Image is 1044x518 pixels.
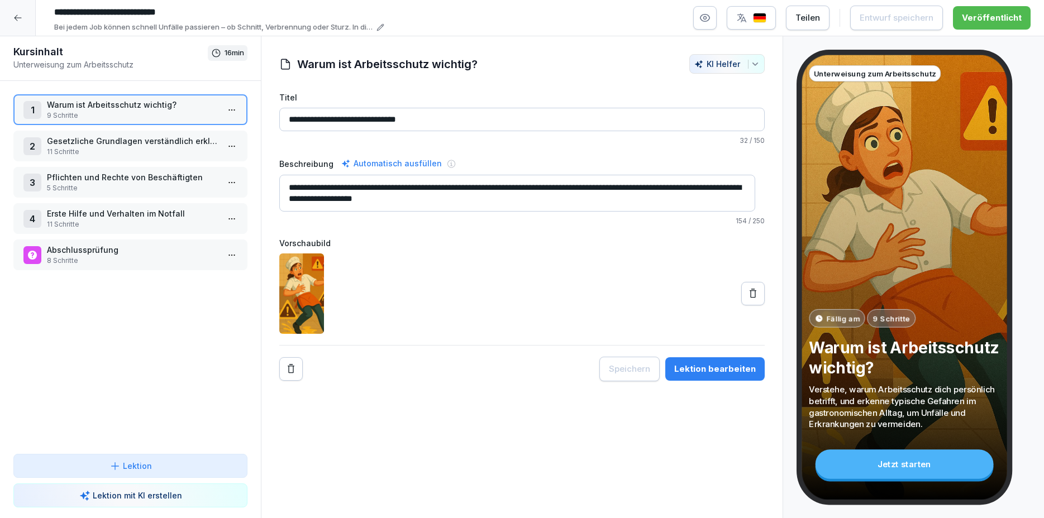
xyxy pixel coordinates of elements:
[13,454,247,478] button: Lektion
[953,6,1031,30] button: Veröffentlicht
[123,460,152,472] p: Lektion
[689,54,765,74] button: KI Helfer
[47,147,218,157] p: 11 Schritte
[860,12,933,24] div: Entwurf speichern
[297,56,478,73] h1: Warum ist Arbeitsschutz wichtig?
[47,208,218,219] p: Erste Hilfe und Verhalten im Notfall
[47,244,218,256] p: Abschlussprüfung
[47,99,218,111] p: Warum ist Arbeitsschutz wichtig?
[279,357,303,381] button: Remove
[13,203,247,234] div: 4Erste Hilfe und Verhalten im Notfall11 Schritte
[47,219,218,229] p: 11 Schritte
[279,237,765,249] label: Vorschaubild
[47,256,218,266] p: 8 Schritte
[740,136,748,145] span: 32
[13,239,247,270] div: Abschlussprüfung8 Schritte
[599,357,660,381] button: Speichern
[47,171,218,183] p: Pflichten und Rechte von Beschäftigten
[674,363,756,375] div: Lektion bearbeiten
[850,6,943,30] button: Entwurf speichern
[339,157,444,170] div: Automatisch ausfüllen
[814,68,936,79] p: Unterweisung zum Arbeitsschutz
[809,338,999,377] p: Warum ist Arbeitsschutz wichtig?
[47,183,218,193] p: 5 Schritte
[795,12,820,24] div: Teilen
[47,111,218,121] p: 9 Schritte
[279,92,765,103] label: Titel
[609,363,650,375] div: Speichern
[13,59,208,70] p: Unterweisung zum Arbeitsschutz
[23,101,41,119] div: 1
[23,210,41,228] div: 4
[23,137,41,155] div: 2
[694,59,760,69] div: KI Helfer
[47,135,218,147] p: Gesetzliche Grundlagen verständlich erklärt
[13,483,247,507] button: Lektion mit KI erstellen
[665,357,765,381] button: Lektion bearbeiten
[93,490,182,501] p: Lektion mit KI erstellen
[23,174,41,191] div: 3
[13,131,247,161] div: 2Gesetzliche Grundlagen verständlich erklärt11 Schritte
[962,12,1022,24] div: Veröffentlicht
[54,22,373,33] p: Bei jedem Job können schnell Unfälle passieren – ob Schnitt, Verbrennung oder Sturz. In dieser Sc...
[826,313,859,324] p: Fällig am
[13,94,247,125] div: 1Warum ist Arbeitsschutz wichtig?9 Schritte
[13,45,208,59] h1: Kursinhalt
[13,167,247,198] div: 3Pflichten und Rechte von Beschäftigten5 Schritte
[279,216,765,226] p: / 250
[873,313,909,324] p: 9 Schritte
[786,6,830,30] button: Teilen
[279,136,765,146] p: / 150
[736,217,747,225] span: 154
[279,253,324,334] img: m1t6jgtm0gfq65wtb3tcwte8.png
[279,158,333,170] label: Beschreibung
[225,47,244,59] p: 16 min
[815,449,993,478] div: Jetzt starten
[809,384,999,430] p: Verstehe, warum Arbeitsschutz dich persönlich betrifft, und erkenne typische Gefahren im gastrono...
[753,13,766,23] img: de.svg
